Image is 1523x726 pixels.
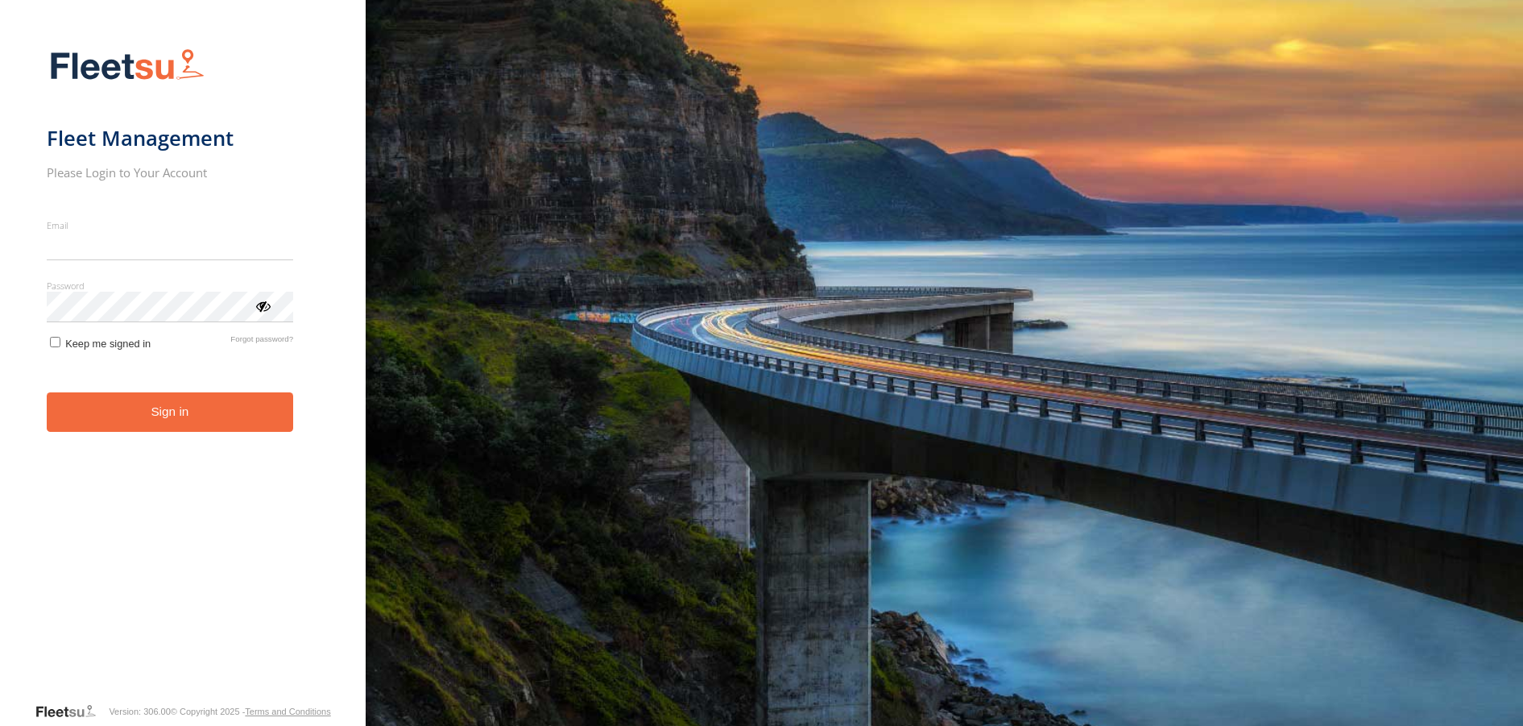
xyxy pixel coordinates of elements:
a: Terms and Conditions [245,707,330,716]
img: Fleetsu [47,45,208,86]
form: main [47,39,320,702]
button: Sign in [47,392,294,432]
label: Password [47,280,294,292]
a: Visit our Website [35,703,109,720]
a: Forgot password? [230,334,293,350]
input: Keep me signed in [50,337,60,347]
label: Email [47,219,294,231]
span: Keep me signed in [65,338,151,350]
h1: Fleet Management [47,125,294,151]
div: © Copyright 2025 - [171,707,331,716]
h2: Please Login to Your Account [47,164,294,180]
div: ViewPassword [255,297,271,313]
div: Version: 306.00 [109,707,170,716]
